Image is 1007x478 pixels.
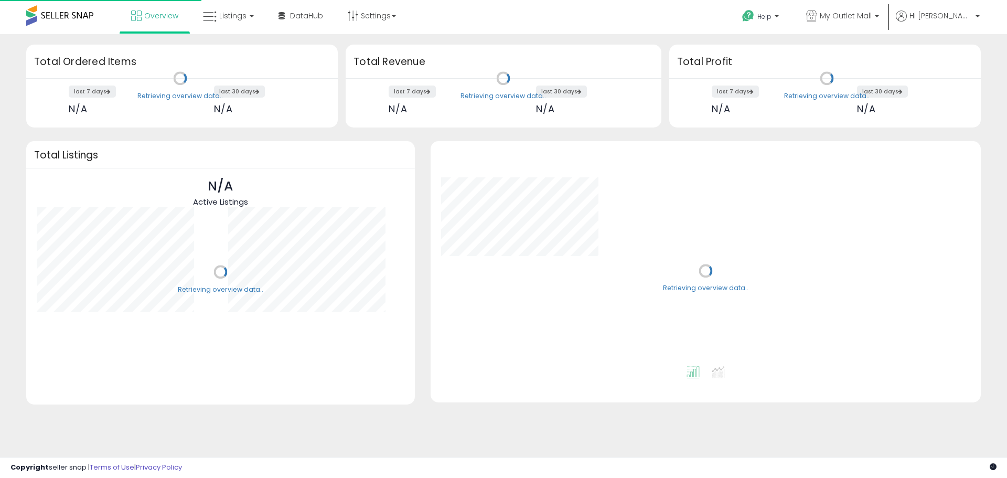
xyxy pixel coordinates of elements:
div: Retrieving overview data.. [178,285,263,294]
div: Retrieving overview data.. [460,91,546,101]
div: Retrieving overview data.. [784,91,870,101]
strong: Copyright [10,462,49,472]
div: seller snap | | [10,463,182,473]
div: Retrieving overview data.. [137,91,223,101]
a: Terms of Use [90,462,134,472]
span: Listings [219,10,247,21]
a: Hi [PERSON_NAME] [896,10,980,34]
span: DataHub [290,10,323,21]
div: Retrieving overview data.. [663,284,748,293]
a: Privacy Policy [136,462,182,472]
a: Help [734,2,789,34]
span: Overview [144,10,178,21]
span: My Outlet Mall [820,10,872,21]
i: Get Help [742,9,755,23]
span: Hi [PERSON_NAME] [909,10,972,21]
span: Help [757,12,772,21]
